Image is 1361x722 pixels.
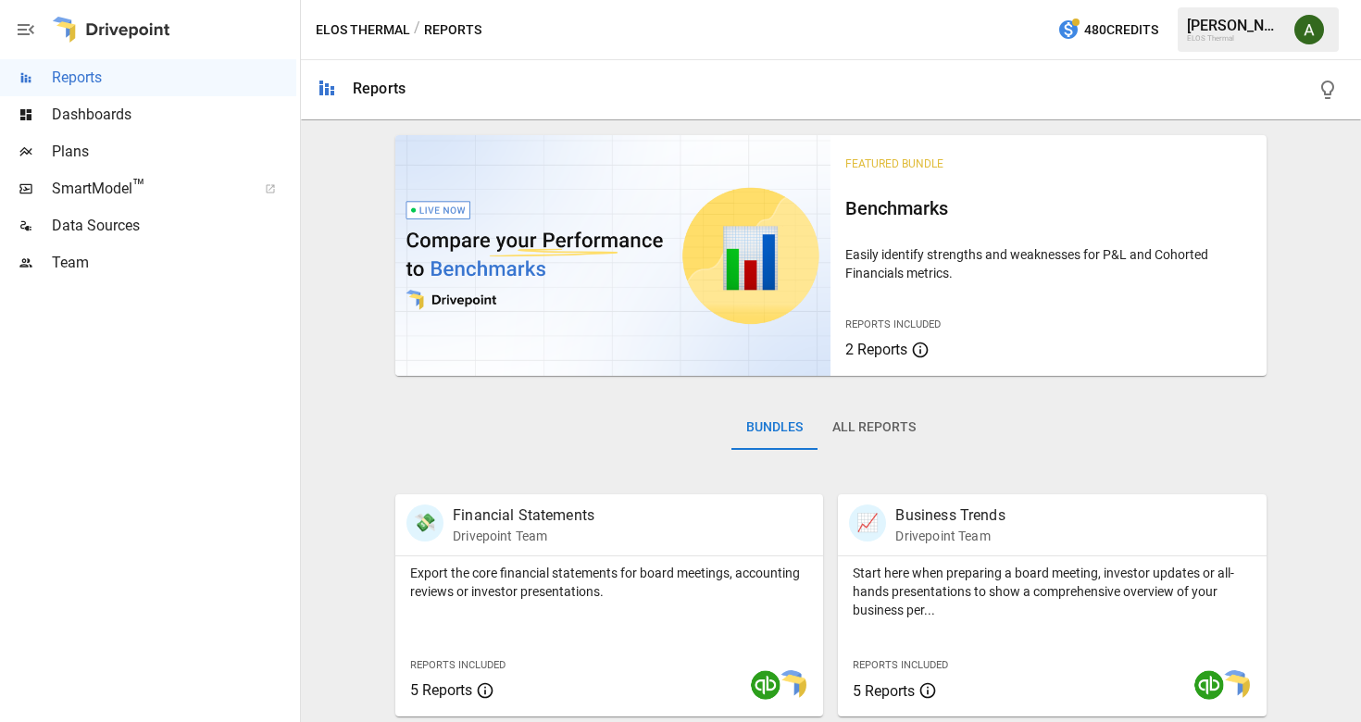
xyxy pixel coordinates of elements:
span: Reports Included [845,318,941,330]
button: 480Credits [1050,13,1166,47]
p: Drivepoint Team [453,527,594,545]
p: Easily identify strengths and weaknesses for P&L and Cohorted Financials metrics. [845,245,1251,282]
span: 480 Credits [1084,19,1158,42]
span: 5 Reports [410,681,472,699]
span: Plans [52,141,296,163]
span: SmartModel [52,178,244,200]
span: Reports Included [410,659,506,671]
img: smart model [777,670,806,700]
button: All Reports [818,405,930,450]
div: 📈 [849,504,886,541]
span: Featured Bundle [845,157,943,170]
button: Bundles [731,405,818,450]
p: Drivepoint Team [895,527,1005,545]
div: [PERSON_NAME] [1187,17,1283,34]
span: Reports Included [853,659,948,671]
span: Data Sources [52,215,296,237]
span: 5 Reports [853,682,915,700]
img: Anthony Dragisics [1294,15,1324,44]
img: quickbooks [751,670,780,700]
p: Financial Statements [453,504,594,527]
span: Dashboards [52,104,296,126]
p: Start here when preparing a board meeting, investor updates or all-hands presentations to show a ... [853,564,1251,619]
span: 2 Reports [845,341,907,358]
p: Export the core financial statements for board meetings, accounting reviews or investor presentat... [410,564,808,601]
p: Business Trends [895,504,1005,527]
img: quickbooks [1194,670,1224,700]
h6: Benchmarks [845,193,1251,223]
div: 💸 [406,504,443,541]
img: video thumbnail [395,135,830,376]
div: Reports [353,80,406,97]
button: Anthony Dragisics [1283,4,1335,56]
div: / [414,19,420,42]
img: smart model [1220,670,1250,700]
div: ELOS Thermal [1187,34,1283,43]
span: Reports [52,67,296,89]
span: Team [52,252,296,274]
span: ™ [132,175,145,198]
button: ELOS Thermal [316,19,410,42]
